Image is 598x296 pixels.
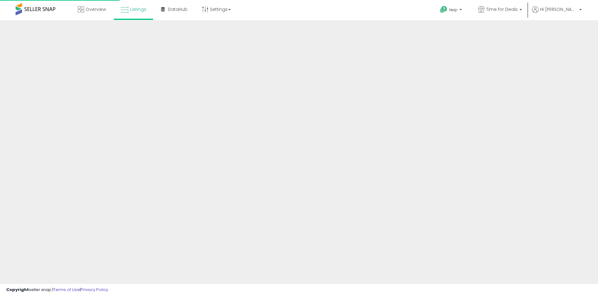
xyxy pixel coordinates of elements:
[540,6,577,12] span: Hi [PERSON_NAME]
[435,1,468,20] a: Help
[86,6,106,12] span: Overview
[532,6,582,20] a: Hi [PERSON_NAME]
[130,6,146,12] span: Listings
[486,6,518,12] span: Time for Deals
[449,7,458,12] span: Help
[168,6,187,12] span: DataHub
[440,6,448,13] i: Get Help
